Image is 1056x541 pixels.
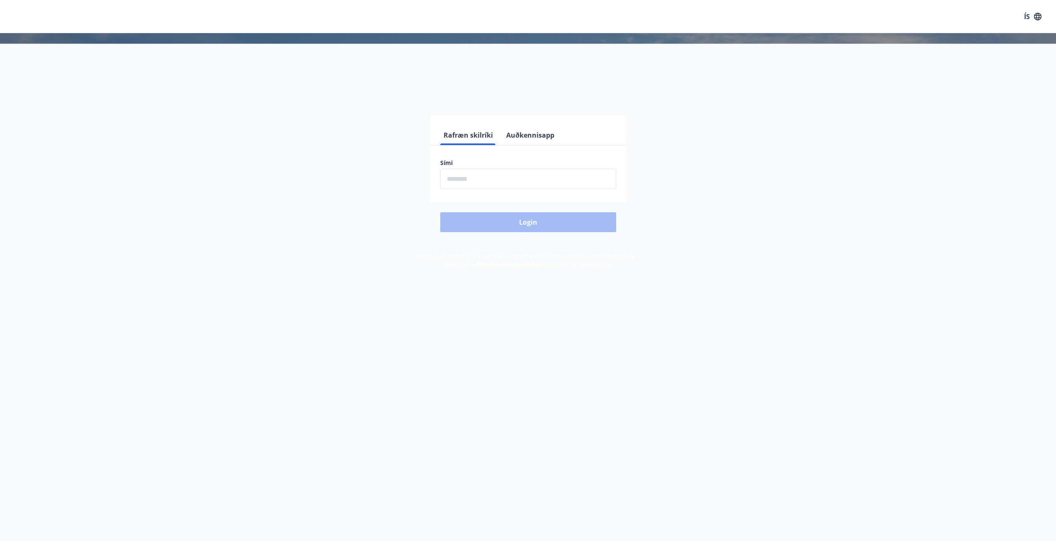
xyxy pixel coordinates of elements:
[503,125,558,145] button: Auðkennisapp
[1019,9,1046,24] button: ÍS
[239,50,817,81] h1: Félagavefur, Félag iðn- og tæknigreina
[440,125,496,145] button: Rafræn skilríki
[479,260,541,268] a: Persónuverndarstefna
[415,252,641,268] span: Með því að skrá þig inn samþykkir þú að upplýsingar um þig séu meðhöndlaðar í samræmi við Félag i...
[440,159,616,167] label: Sími
[398,88,658,98] span: Vinsamlegast skráðu þig inn með rafrænum skilríkjum eða Auðkennisappi.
